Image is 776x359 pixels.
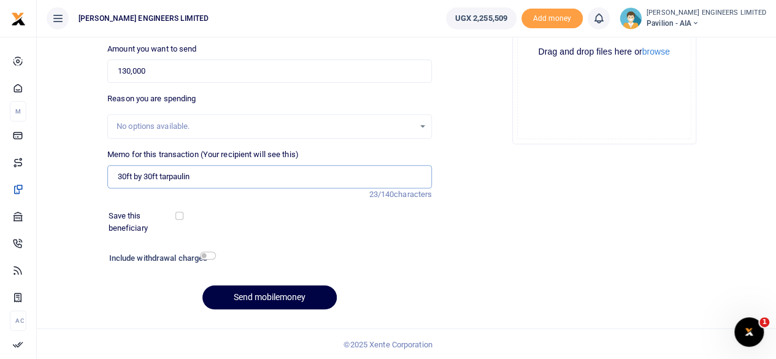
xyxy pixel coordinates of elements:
[107,93,196,105] label: Reason you are spending
[518,46,691,58] div: Drag and drop files here or
[11,14,26,23] a: logo-small logo-large logo-large
[446,7,517,29] a: UGX 2,255,509
[109,253,210,263] h6: Include withdrawal charges
[455,12,507,25] span: UGX 2,255,509
[441,7,521,29] li: Wallet ballance
[369,190,394,199] span: 23/140
[734,317,764,347] iframe: Intercom live chat
[759,317,769,327] span: 1
[521,13,583,22] a: Add money
[202,285,337,309] button: Send mobilemoney
[11,12,26,26] img: logo-small
[107,43,196,55] label: Amount you want to send
[647,8,766,18] small: [PERSON_NAME] ENGINEERS LIMITED
[10,311,26,331] li: Ac
[521,9,583,29] span: Add money
[620,7,642,29] img: profile-user
[109,210,178,234] label: Save this beneficiary
[620,7,766,29] a: profile-user [PERSON_NAME] ENGINEERS LIMITED Pavilion - AIA
[107,165,432,188] input: Enter extra information
[117,120,414,133] div: No options available.
[394,190,432,199] span: characters
[647,18,766,29] span: Pavilion - AIA
[74,13,213,24] span: [PERSON_NAME] ENGINEERS LIMITED
[107,149,299,161] label: Memo for this transaction (Your recipient will see this)
[521,9,583,29] li: Toup your wallet
[107,60,432,83] input: UGX
[642,47,670,56] button: browse
[10,101,26,122] li: M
